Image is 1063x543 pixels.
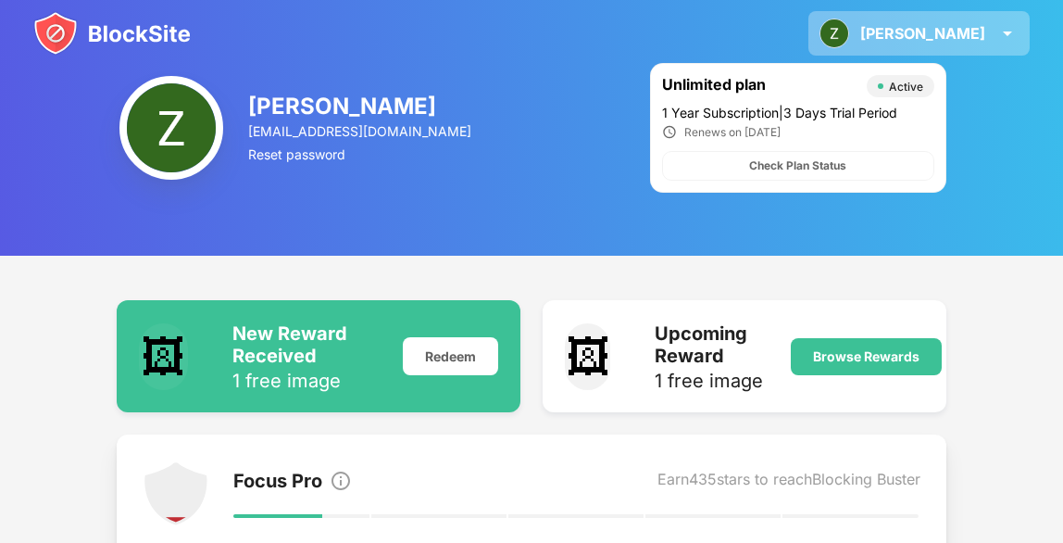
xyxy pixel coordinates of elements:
[139,323,187,390] div: 🖼
[657,470,920,496] div: Earn 435 stars to reach Blocking Buster
[248,93,474,120] div: [PERSON_NAME]
[565,323,610,390] div: 🖼
[232,322,381,367] div: New Reward Received
[248,123,474,139] div: [EMAIL_ADDRESS][DOMAIN_NAME]
[889,80,923,94] div: Active
[662,105,934,120] div: 1 Year Subscription | 3 Days Trial Period
[860,24,985,43] div: [PERSON_NAME]
[119,76,223,180] img: ACg8ocJafjKh3vaR_m-URgbknV7NfW3TR7ZO7mz02wpLGsIWY7jwbw=s96-c
[330,470,352,492] img: info.svg
[143,461,209,527] img: points-level-1.svg
[655,322,769,367] div: Upcoming Reward
[233,470,322,496] div: Focus Pro
[403,337,498,375] div: Redeem
[655,372,769,390] div: 1 free image
[819,19,849,48] img: ACg8ocJafjKh3vaR_m-URgbknV7NfW3TR7ZO7mz02wpLGsIWY7jwbw=s96-c
[662,75,857,97] div: Unlimited plan
[749,157,846,175] div: Check Plan Status
[248,146,474,162] div: Reset password
[33,11,191,56] img: blocksite-icon.svg
[232,372,381,390] div: 1 free image
[662,124,677,140] img: clock_ic.svg
[684,125,781,139] div: Renews on [DATE]
[813,349,919,364] div: Browse Rewards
